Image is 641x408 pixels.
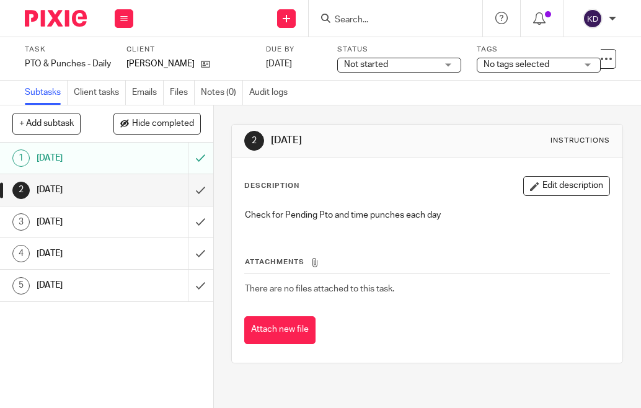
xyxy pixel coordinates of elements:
label: Client [126,45,250,55]
button: Attach new file [244,316,316,344]
img: Pixie [25,10,87,27]
p: Check for Pending Pto and time punches each day [245,209,609,221]
div: 2 [244,131,264,151]
label: Task [25,45,111,55]
h1: [DATE] [37,180,129,199]
p: [PERSON_NAME] [126,58,195,70]
a: Client tasks [74,81,126,105]
a: Notes (0) [201,81,243,105]
span: Hide completed [132,119,194,129]
div: 4 [12,245,30,262]
span: No tags selected [484,60,549,69]
label: Tags [477,45,601,55]
button: Hide completed [113,113,201,134]
a: Subtasks [25,81,68,105]
h1: [DATE] [37,244,129,263]
a: Emails [132,81,164,105]
div: 2 [12,182,30,199]
input: Search [334,15,445,26]
div: 5 [12,277,30,295]
span: [DATE] [266,60,292,68]
span: There are no files attached to this task. [245,285,394,293]
div: 1 [12,149,30,167]
h1: [DATE] [37,213,129,231]
span: Attachments [245,259,304,265]
a: Files [170,81,195,105]
h1: [DATE] [271,134,454,147]
p: Description [244,181,299,191]
h1: [DATE] [37,276,129,295]
label: Due by [266,45,322,55]
div: PTO & Punches - Daily [25,58,111,70]
div: 3 [12,213,30,231]
span: Not started [344,60,388,69]
button: + Add subtask [12,113,81,134]
h1: [DATE] [37,149,129,167]
label: Status [337,45,461,55]
img: svg%3E [583,9,603,29]
a: Audit logs [249,81,294,105]
div: Instructions [550,136,610,146]
div: PTO &amp; Punches - Daily [25,58,111,70]
button: Edit description [523,176,610,196]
